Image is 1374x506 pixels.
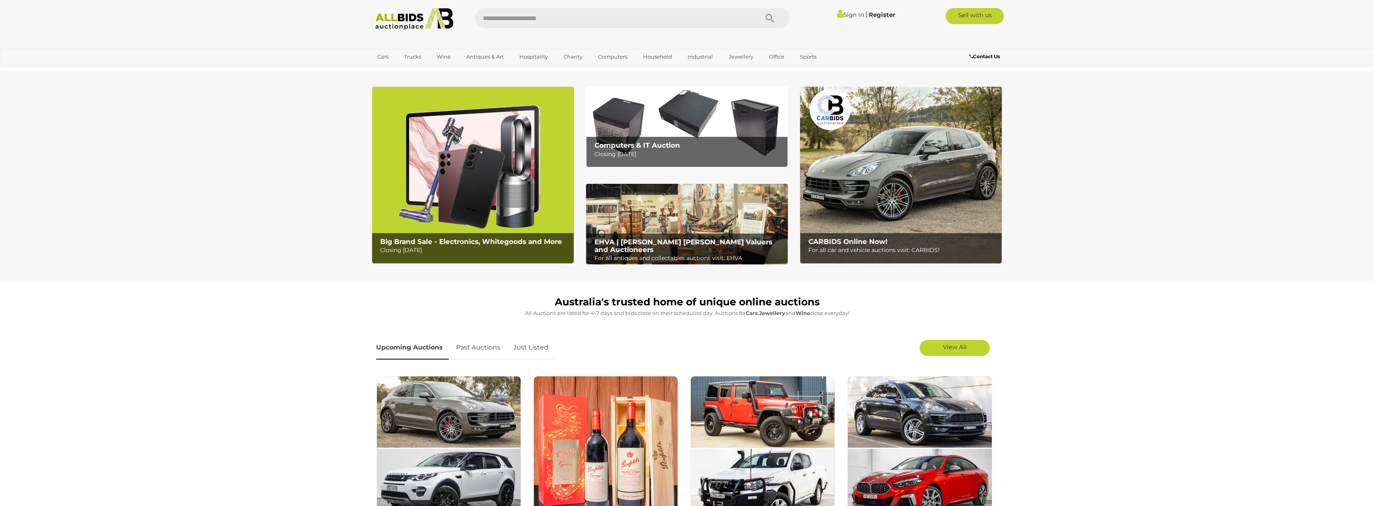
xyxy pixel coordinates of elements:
[946,8,1004,24] a: Sell with us
[682,50,718,63] a: Industrial
[432,50,456,63] a: Wine
[920,340,990,356] a: View All
[376,309,998,318] p: All Auctions are listed for 4-7 days and bids close on their scheduled day. Auctions for , and cl...
[969,52,1002,61] a: Contact Us
[764,50,790,63] a: Office
[869,11,895,18] a: Register
[723,50,759,63] a: Jewellery
[750,8,790,28] button: Search
[507,336,554,360] a: Just Listed
[795,50,822,63] a: Sports
[593,50,633,63] a: Computers
[461,50,509,63] a: Antiques & Art
[796,310,810,316] strong: Wine
[558,50,588,63] a: Charity
[376,336,449,360] a: Upcoming Auctions
[586,184,788,265] a: EHVA | Evans Hastings Valuers and Auctioneers EHVA | [PERSON_NAME] [PERSON_NAME] Valuers and Auct...
[371,8,458,30] img: Allbids.com.au
[372,87,574,264] a: Big Brand Sale - Electronics, Whitegoods and More Big Brand Sale - Electronics, Whitegoods and Mo...
[514,50,553,63] a: Hospitality
[380,245,569,255] p: Closing [DATE]
[800,87,1002,264] a: CARBIDS Online Now! CARBIDS Online Now! For all car and vehicle auctions visit: CARBIDS!
[586,87,788,167] a: Computers & IT Auction Computers & IT Auction Closing [DATE]
[943,343,967,351] span: View All
[372,50,394,63] a: Cars
[808,238,888,246] b: CARBIDS Online Now!
[808,245,997,255] p: For all car and vehicle auctions visit: CARBIDS!
[969,53,1000,59] b: Contact Us
[837,11,864,18] a: Sign In
[586,87,788,167] img: Computers & IT Auction
[594,253,784,263] p: For all antiques and collectables auctions visit: EHVA
[594,149,784,159] p: Closing [DATE]
[586,184,788,265] img: EHVA | Evans Hastings Valuers and Auctioneers
[380,238,562,246] b: Big Brand Sale - Electronics, Whitegoods and More
[746,310,758,316] strong: Cars
[399,50,426,63] a: Trucks
[638,50,677,63] a: Household
[372,63,440,77] a: [GEOGRAPHIC_DATA]
[594,238,772,254] b: EHVA | [PERSON_NAME] [PERSON_NAME] Valuers and Auctioneers
[800,87,1002,264] img: CARBIDS Online Now!
[759,310,785,316] strong: Jewellery
[865,10,867,19] span: |
[376,297,998,308] h1: Australia's trusted home of unique online auctions
[372,87,574,264] img: Big Brand Sale - Electronics, Whitegoods and More
[450,336,506,360] a: Past Auctions
[594,141,680,149] b: Computers & IT Auction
